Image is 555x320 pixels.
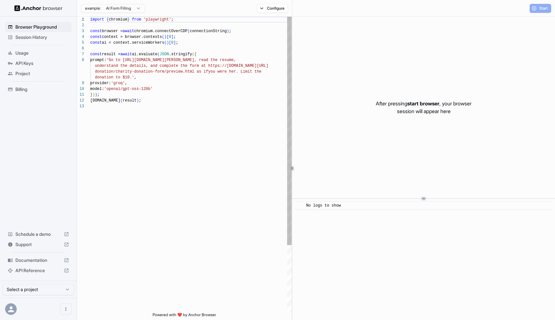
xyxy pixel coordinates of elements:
[139,98,141,103] span: ;
[95,69,208,74] span: donation/charity-donation-form/preview.html as if
[77,28,84,34] div: 3
[171,17,173,22] span: ;
[102,35,162,39] span: context = browser.contexts
[15,241,61,248] span: Support
[164,35,166,39] span: )
[169,52,192,57] span: .stringify
[298,202,301,209] span: ​
[15,50,69,56] span: Usage
[5,58,72,68] div: API Keys
[60,303,72,315] button: Open menu
[171,40,173,45] span: 0
[90,98,120,103] span: [DOMAIN_NAME]
[90,29,102,33] span: const
[5,265,72,276] div: API Reference
[15,257,61,263] span: Documentation
[77,103,84,109] div: 13
[90,35,102,39] span: const
[85,6,101,11] span: example:
[120,52,132,57] span: await
[90,93,92,97] span: }
[134,29,188,33] span: chromium.connectOverCDP
[132,17,141,22] span: from
[90,52,102,57] span: const
[210,64,268,68] span: ttps://[DOMAIN_NAME][URL]
[227,29,229,33] span: )
[77,51,84,57] div: 7
[77,46,84,51] div: 6
[407,100,439,107] span: start browser
[5,68,72,79] div: Project
[157,52,160,57] span: (
[306,203,341,208] span: No logs to show
[95,75,134,80] span: donation to $10.'
[5,48,72,58] div: Usage
[102,52,120,57] span: result =
[132,52,157,57] span: ai.evaluate
[125,81,127,85] span: ,
[120,98,123,103] span: (
[77,92,84,98] div: 11
[102,40,164,45] span: ai = context.serviceWorkers
[169,35,171,39] span: 0
[176,40,178,45] span: ;
[15,267,61,274] span: API Reference
[137,98,139,103] span: )
[144,17,171,22] span: 'playwright'
[5,84,72,94] div: Billing
[187,29,189,33] span: (
[190,29,227,33] span: connectionString
[173,40,176,45] span: ]
[90,17,104,22] span: import
[106,58,203,62] span: 'Go to [URL][DOMAIN_NAME][PERSON_NAME], re
[5,22,72,32] div: Browser Playground
[123,29,134,33] span: await
[257,4,288,13] button: Configure
[77,98,84,103] div: 12
[102,29,123,33] span: browser =
[90,58,106,62] span: prompt:
[95,93,97,97] span: )
[194,52,197,57] span: {
[123,98,137,103] span: result
[15,24,69,30] span: Browser Playground
[109,17,128,22] span: chromium
[5,32,72,42] div: Session History
[90,87,104,91] span: model:
[192,52,194,57] span: (
[106,17,109,22] span: {
[77,86,84,92] div: 10
[90,40,102,45] span: const
[97,93,100,97] span: ;
[15,60,69,67] span: API Keys
[14,5,63,11] img: Anchor Logo
[153,312,216,320] span: Powered with ❤️ by Anchor Browser
[77,22,84,28] div: 2
[90,81,111,85] span: provider:
[208,69,261,74] span: you were her. Limit the
[95,64,210,68] span: understand the details, and complete the form at h
[173,35,176,39] span: ;
[167,40,169,45] span: )
[92,93,95,97] span: )
[5,229,72,239] div: Schedule a demo
[15,70,69,77] span: Project
[376,100,471,115] p: After pressing , your browser session will appear here
[169,40,171,45] span: [
[229,29,231,33] span: ;
[77,40,84,46] div: 5
[171,35,173,39] span: ]
[77,17,84,22] div: 1
[134,75,137,80] span: ,
[162,35,164,39] span: (
[160,52,169,57] span: JSON
[15,231,61,237] span: Schedule a demo
[77,34,84,40] div: 4
[77,80,84,86] div: 9
[204,58,236,62] span: ad the resume,
[167,35,169,39] span: [
[15,86,69,93] span: Billing
[5,239,72,250] div: Support
[104,87,153,91] span: 'openai/gpt-oss-120b'
[127,17,129,22] span: }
